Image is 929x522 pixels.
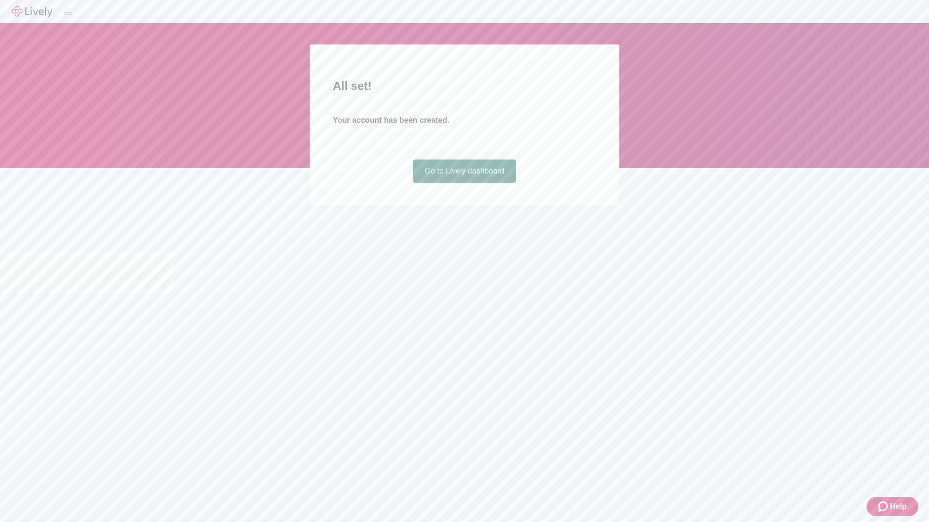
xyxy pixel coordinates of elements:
[12,6,52,17] img: Lively
[878,501,890,512] svg: Zendesk support icon
[333,115,596,126] h4: Your account has been created.
[867,497,918,516] button: Zendesk support iconHelp
[64,12,72,15] button: Log out
[413,159,516,183] a: Go to Lively dashboard
[333,77,596,95] h2: All set!
[890,501,907,512] span: Help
